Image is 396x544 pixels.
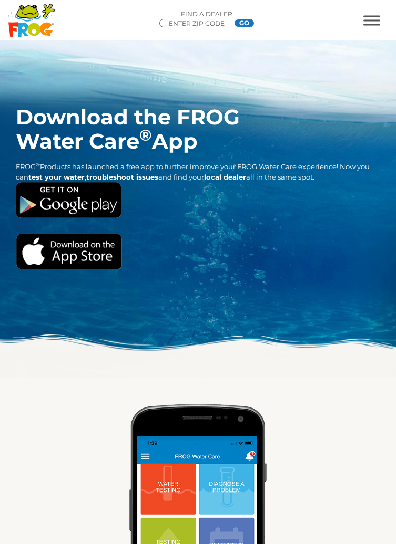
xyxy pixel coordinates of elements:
img: Google Play [16,182,121,218]
button: MENU [363,15,380,25]
input: Zip Code Form [168,19,231,28]
sup: ® [36,162,40,168]
sup: ® [139,125,152,145]
strong: troubleshoot issues [86,173,158,181]
p: FROG Products has launched a free app to further improve your FROG Water Care experience! Now you... [16,161,380,182]
input: GO [235,19,253,27]
strong: local dealer [204,173,246,181]
strong: test your water [28,173,85,181]
p: Find A Dealer [159,9,254,19]
h1: Download the FROG Water Care App [16,105,380,153]
img: Apple App Store [16,234,122,269]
